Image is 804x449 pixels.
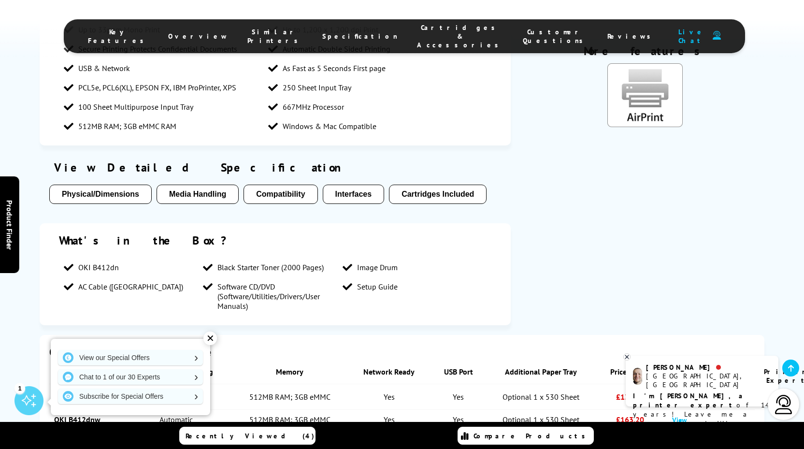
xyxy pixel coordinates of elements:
a: Subscribe for Special Offers [58,389,203,404]
a: Recently Viewed (4) [179,427,316,445]
td: £130.75 [596,384,664,410]
span: Windows & Mac Compatible [283,121,376,131]
b: I'm [PERSON_NAME], a printer expert [633,391,746,409]
td: 512MB RAM; 3GB eMMC [232,384,347,410]
div: [PERSON_NAME] [646,363,752,372]
span: PCL5e, PCL6(XL), EPSON FX, IBM ProPrinter, XPS [78,83,236,92]
span: 512MB RAM; 3GB eMMC RAM [78,121,176,131]
span: Recently Viewed (4) [186,432,315,440]
td: Optional 1 x 530 Sheet [486,410,596,430]
div: Compare the Range [49,345,755,360]
td: Yes [347,384,431,410]
td: £163.20 [596,410,664,430]
div: [GEOGRAPHIC_DATA], [GEOGRAPHIC_DATA] [646,372,752,389]
span: Similar Printers [247,28,303,45]
span: 250 Sheet Input Tray [283,83,351,92]
button: Media Handling [157,185,239,204]
div: View Detailed Specification [49,160,501,175]
td: Automatic [120,410,232,430]
span: Customer Questions [523,28,588,45]
button: Cartridges Included [389,185,487,204]
a: OKI B412dnw [54,415,100,424]
img: user-headset-duotone.svg [713,31,721,40]
img: ashley-livechat.png [633,368,642,385]
span: Product Finder [5,200,14,249]
span: Reviews [607,32,656,41]
th: Network Ready [347,360,431,384]
a: Chat to 1 of our 30 Experts [58,369,203,385]
a: KeyFeatureModal85 [607,119,683,129]
img: AirPrint [607,63,683,127]
td: Yes [431,410,486,430]
span: OKI B412dn [78,262,119,272]
div: What's in the Box? [59,233,491,248]
div: ✕ [203,332,217,345]
th: USB Port [431,360,486,384]
span: AC Cable ([GEOGRAPHIC_DATA]) [78,282,183,291]
a: View our Special Offers [58,350,203,365]
span: As Fast as 5 Seconds First page [283,63,386,73]
span: Specification [322,32,398,41]
span: USB & Network [78,63,130,73]
img: user-headset-light.svg [774,395,793,414]
th: Price ex Vat [596,360,664,384]
button: Physical/Dimensions [49,185,152,204]
div: 1 [14,383,25,393]
span: Key Features [88,28,149,45]
span: Compare Products [474,432,590,440]
button: Compatibility [244,185,317,204]
span: 100 Sheet Multipurpose Input Tray [78,102,193,112]
th: Additional Paper Tray [486,360,596,384]
span: Image Drum [357,262,398,272]
td: Yes [347,410,431,430]
span: Black Starter Toner (2000 Pages) [217,262,324,272]
a: Compare Products [458,427,594,445]
td: Yes [431,384,486,410]
span: Cartridges & Accessories [417,23,503,49]
p: of 14 years! Leave me a message and I'll respond ASAP [633,391,771,437]
span: Setup Guide [357,282,398,291]
th: Model [49,360,120,384]
span: 667MHz Processor [283,102,344,112]
td: Optional 1 x 530 Sheet [486,384,596,410]
th: Memory [232,360,347,384]
span: Overview [168,32,228,41]
span: Live Chat [675,28,708,45]
td: 512MB RAM; 3GB eMMC [232,410,347,430]
button: Interfaces [323,185,385,204]
span: Software CD/DVD (Software/Utilities/Drivers/User Manuals) [217,282,333,311]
